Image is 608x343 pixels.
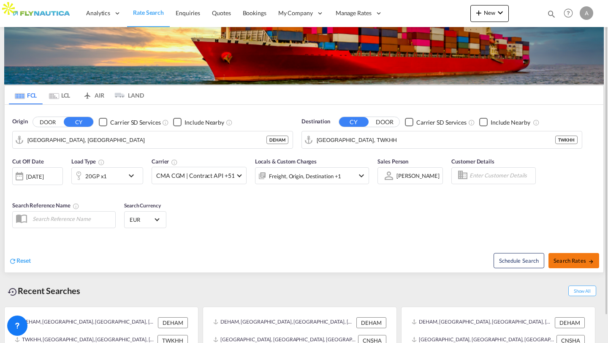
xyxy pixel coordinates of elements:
md-icon: icon-backup-restore [8,287,18,297]
div: Recent Searches [4,281,84,300]
md-checkbox: Checkbox No Ink [99,117,160,126]
md-icon: Unchecked: Search for CY (Container Yard) services for all selected carriers.Checked : Search for... [468,119,475,126]
span: Load Type [71,158,105,165]
md-tab-item: LCL [43,86,76,104]
input: Search by Port [27,133,266,146]
md-tab-item: FCL [9,86,43,104]
span: Locals & Custom Charges [255,158,317,165]
md-datepicker: Select [12,184,19,196]
md-checkbox: Checkbox No Ink [405,117,467,126]
button: Search Ratesicon-arrow-right [548,253,599,268]
button: DOOR [33,117,62,127]
div: 20GP x1icon-chevron-down [71,167,143,184]
span: Search Currency [124,202,161,209]
div: Include Nearby [185,118,224,127]
md-icon: icon-information-outline [98,159,105,166]
input: Search by Port [317,133,555,146]
span: CMA CGM | Contract API +51 [156,171,234,180]
span: Search Rates [554,257,594,264]
input: Enter Customer Details [470,169,533,182]
span: Cut Off Date [12,158,44,165]
button: CY [64,117,93,127]
span: Destination [301,117,330,126]
md-checkbox: Checkbox No Ink [479,117,530,126]
md-icon: icon-arrow-right [588,259,594,264]
span: Customer Details [451,158,494,165]
button: Note: By default Schedule search will only considerorigin ports, destination ports and cut off da... [494,253,544,268]
md-icon: Unchecked: Ignores neighbouring ports when fetching rates.Checked : Includes neighbouring ports w... [226,119,233,126]
span: Reset [16,257,31,264]
div: Freight Origin Destination Factory Stuffingicon-chevron-down [255,167,369,184]
div: DEHAM, Hamburg, Germany, Western Europe, Europe [213,317,354,328]
div: DEHAM [555,317,585,328]
div: Carrier SD Services [110,118,160,127]
div: DEHAM [266,136,288,144]
md-tab-item: AIR [76,86,110,104]
md-icon: Your search will be saved by the below given name [73,203,79,210]
div: Freight Origin Destination Factory Stuffing [269,170,341,182]
span: Origin [12,117,27,126]
div: [DATE] [26,173,43,180]
div: 20GP x1 [85,170,107,182]
div: icon-refreshReset [9,256,31,266]
md-icon: Unchecked: Search for CY (Container Yard) services for all selected carriers.Checked : Search for... [162,119,169,126]
button: CY [339,117,369,127]
div: [DATE] [12,167,63,185]
md-icon: icon-airplane [82,90,92,97]
md-icon: icon-chevron-down [356,171,366,181]
div: Carrier SD Services [416,118,467,127]
div: DEHAM [356,317,386,328]
md-select: Select Currency: € EUREuro [129,213,162,226]
span: Show All [568,286,596,296]
md-input-container: Kaohsiung, TWKHH [302,131,582,148]
md-input-container: Hamburg, DEHAM [13,131,293,148]
span: Sales Person [377,158,408,165]
md-tab-item: LAND [110,86,144,104]
button: DOOR [370,117,399,127]
md-select: Sales Person: Alina Iskaev [396,169,440,182]
span: EUR [130,216,153,223]
md-icon: The selected Trucker/Carrierwill be displayed in the rate results If the rates are from another f... [171,159,178,166]
div: [PERSON_NAME] [396,172,440,179]
div: DEHAM [158,317,188,328]
md-checkbox: Checkbox No Ink [173,117,224,126]
md-icon: icon-chevron-down [126,171,141,181]
div: TWKHH [555,136,578,144]
span: Search Reference Name [12,202,79,209]
md-pagination-wrapper: Use the left and right arrow keys to navigate between tabs [9,86,144,104]
div: DEHAM, Hamburg, Germany, Western Europe, Europe [15,317,156,328]
span: Carrier [152,158,178,165]
md-icon: icon-refresh [9,257,16,265]
div: Origin DOOR CY Checkbox No InkUnchecked: Search for CY (Container Yard) services for all selected... [5,105,603,272]
div: DEHAM, Hamburg, Germany, Western Europe, Europe [412,317,553,328]
input: Search Reference Name [28,212,115,225]
div: Include Nearby [491,118,530,127]
md-icon: Unchecked: Ignores neighbouring ports when fetching rates.Checked : Includes neighbouring ports w... [533,119,540,126]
